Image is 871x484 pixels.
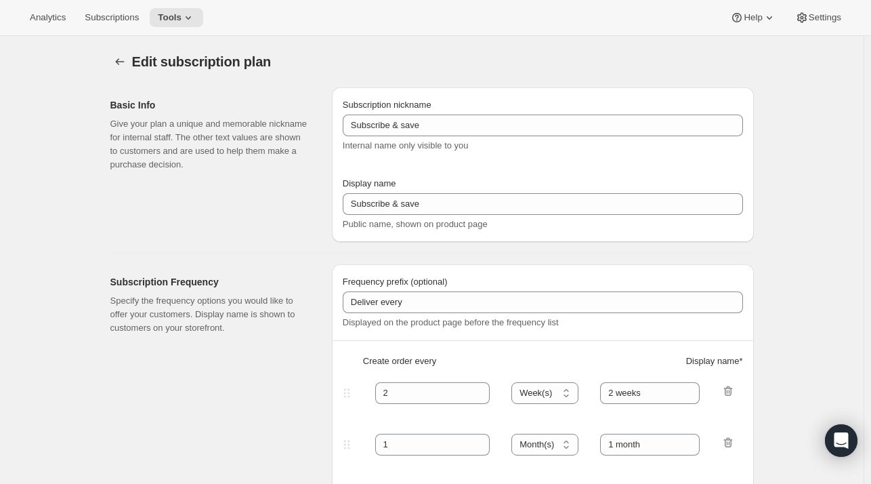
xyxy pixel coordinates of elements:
button: Help [722,8,784,27]
input: 1 month [600,434,700,456]
button: Subscription plans [110,52,129,71]
span: Analytics [30,12,66,23]
span: Help [744,12,762,23]
button: Tools [150,8,203,27]
div: Open Intercom Messenger [825,424,857,457]
input: Subscribe & Save [343,115,743,136]
span: Internal name only visible to you [343,140,469,150]
span: Frequency prefix (optional) [343,277,448,287]
p: Give your plan a unique and memorable nickname for internal staff. The other text values are show... [110,117,310,172]
input: 1 month [600,382,700,404]
span: Tools [158,12,182,23]
button: Analytics [22,8,74,27]
span: Settings [809,12,841,23]
span: Displayed on the product page before the frequency list [343,317,559,327]
span: Edit subscription plan [132,54,272,69]
p: Specify the frequency options you would like to offer your customers. Display name is shown to cu... [110,294,310,335]
h2: Basic Info [110,98,310,112]
span: Display name * [686,355,743,368]
span: Public name, shown on product page [343,219,488,229]
input: Subscribe & Save [343,193,743,215]
button: Subscriptions [77,8,147,27]
input: Deliver every [343,291,743,313]
span: Subscriptions [85,12,139,23]
span: Subscription nickname [343,100,431,110]
h2: Subscription Frequency [110,275,310,289]
span: Create order every [363,355,436,368]
button: Settings [787,8,849,27]
span: Display name [343,178,396,188]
